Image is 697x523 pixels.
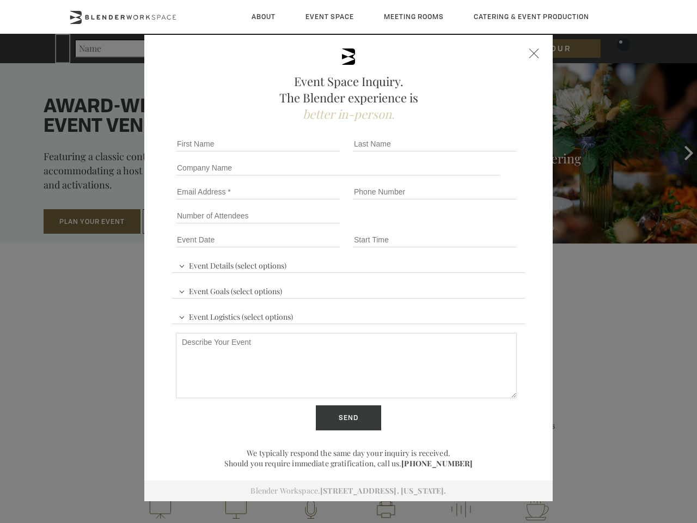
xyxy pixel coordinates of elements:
input: Email Address * [176,184,340,199]
span: better in-person. [303,106,395,122]
input: Last Name [353,136,517,151]
a: [PHONE_NUMBER] [401,458,473,469]
a: [STREET_ADDRESS]. [US_STATE]. [320,485,446,496]
input: Send [316,405,381,430]
input: Start Time [353,232,517,247]
h2: Event Space Inquiry. The Blender experience is [172,73,525,122]
span: Event Logistics (select options) [176,307,296,324]
input: Number of Attendees [176,208,340,223]
div: Blender Workspace. [144,481,553,501]
input: First Name [176,136,340,151]
input: Phone Number [353,184,517,199]
p: We typically respond the same day your inquiry is received. [172,448,525,458]
p: Should you require immediate gratification, call us. [172,458,525,469]
iframe: Chat Widget [501,384,697,523]
input: Company Name [176,160,500,175]
span: Event Goals (select options) [176,282,285,298]
input: Event Date [176,232,340,247]
span: Event Details (select options) [176,256,289,272]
